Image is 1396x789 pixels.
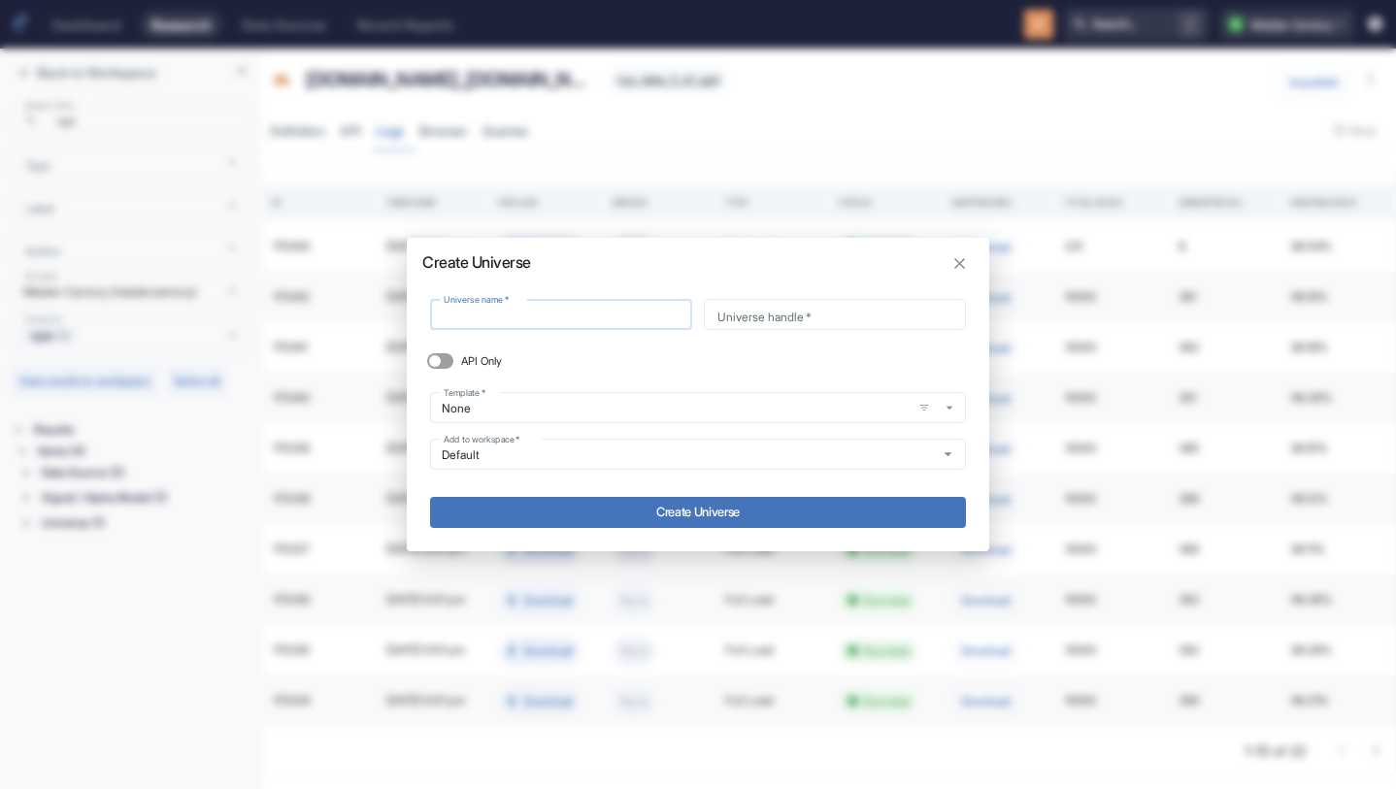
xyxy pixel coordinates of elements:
[430,497,966,528] button: Create Universe
[461,353,502,370] span: API Only
[444,433,520,445] label: Add to workspace
[444,386,486,399] label: Template
[914,397,936,419] button: open filters
[444,293,510,306] label: Universe name
[937,444,959,466] button: Open
[407,238,989,272] h2: Create Universe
